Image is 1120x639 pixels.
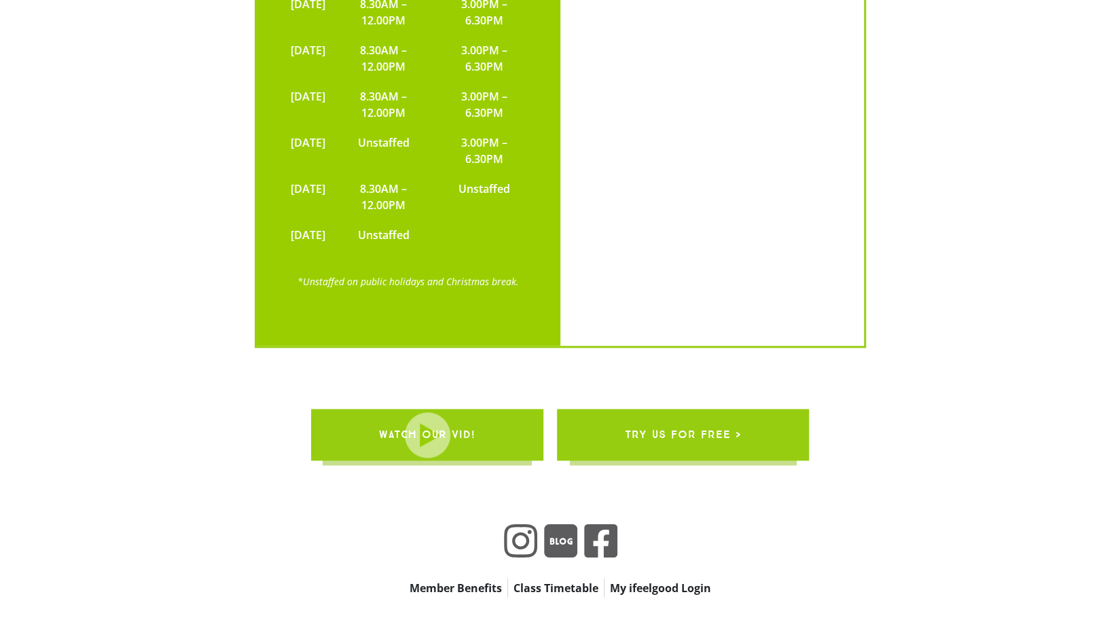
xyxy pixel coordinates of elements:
[332,128,436,174] td: Unstaffed
[332,174,436,220] td: 8.30AM – 12.00PM
[379,416,475,454] span: WATCH OUR VID!
[332,81,436,128] td: 8.30AM – 12.00PM
[284,220,332,250] td: [DATE]
[284,81,332,128] td: [DATE]
[329,578,791,597] nav: apbct__label_id__gravity_form
[557,409,809,460] a: try us for free >
[604,578,717,597] a: My ifeelgood Login
[297,275,519,288] a: *Unstaffed on public holidays and Christmas break.
[284,35,332,81] td: [DATE]
[435,35,532,81] td: 3.00PM – 6.30PM
[625,416,741,454] span: try us for free >
[332,220,436,250] td: Unstaffed
[435,81,532,128] td: 3.00PM – 6.30PM
[284,174,332,220] td: [DATE]
[435,174,532,220] td: Unstaffed
[311,409,543,460] a: WATCH OUR VID!
[508,578,604,597] a: Class Timetable
[332,35,436,81] td: 8.30AM – 12.00PM
[404,578,507,597] a: Member Benefits
[284,128,332,174] td: [DATE]
[435,128,532,174] td: 3.00PM – 6.30PM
